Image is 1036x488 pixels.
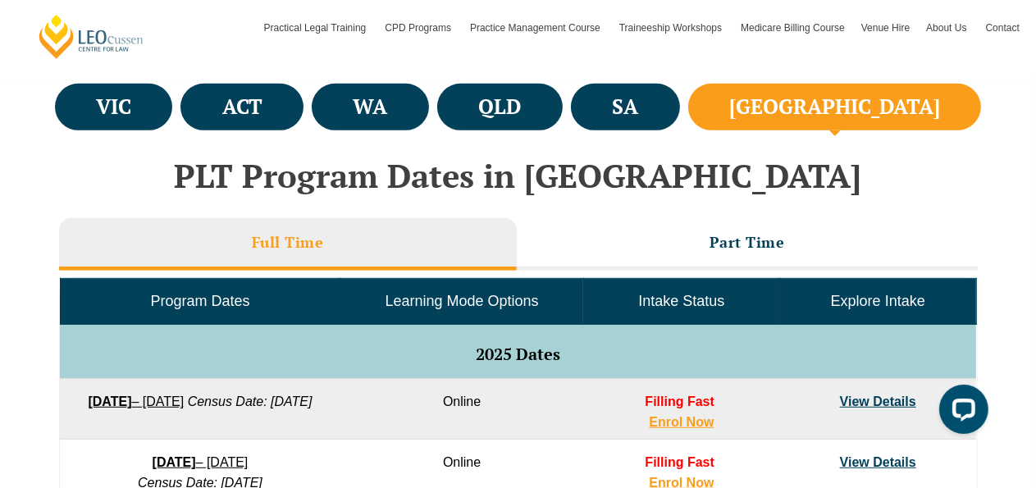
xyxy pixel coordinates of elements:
a: Enrol Now [649,415,714,429]
span: Explore Intake [831,293,925,309]
a: Traineeship Workshops [611,4,733,52]
span: Filling Fast [645,395,714,408]
h4: QLD [478,93,521,121]
h4: SA [612,93,638,121]
a: [PERSON_NAME] Centre for Law [37,13,146,60]
h3: Full Time [252,233,324,252]
a: Contact [978,4,1028,52]
span: Learning Mode Options [386,293,539,309]
h4: ACT [222,93,262,121]
h4: [GEOGRAPHIC_DATA] [729,93,940,121]
a: View Details [840,455,916,469]
iframe: LiveChat chat widget [926,378,995,447]
h4: VIC [96,93,131,121]
span: Filling Fast [645,455,714,469]
h2: PLT Program Dates in [GEOGRAPHIC_DATA] [51,157,986,194]
a: [DATE]– [DATE] [88,395,184,408]
span: Intake Status [638,293,724,309]
em: Census Date: [DATE] [188,395,313,408]
a: Medicare Billing Course [733,4,853,52]
a: Venue Hire [853,4,918,52]
h3: Part Time [710,233,785,252]
strong: [DATE] [88,395,131,408]
td: Online [340,379,583,440]
a: CPD Programs [377,4,462,52]
a: [DATE]– [DATE] [153,455,249,469]
span: 2025 Dates [476,343,560,365]
span: Program Dates [150,293,249,309]
a: Practice Management Course [462,4,611,52]
h4: WA [354,93,388,121]
a: Practical Legal Training [256,4,377,52]
strong: [DATE] [153,455,196,469]
a: About Us [918,4,977,52]
a: View Details [840,395,916,408]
